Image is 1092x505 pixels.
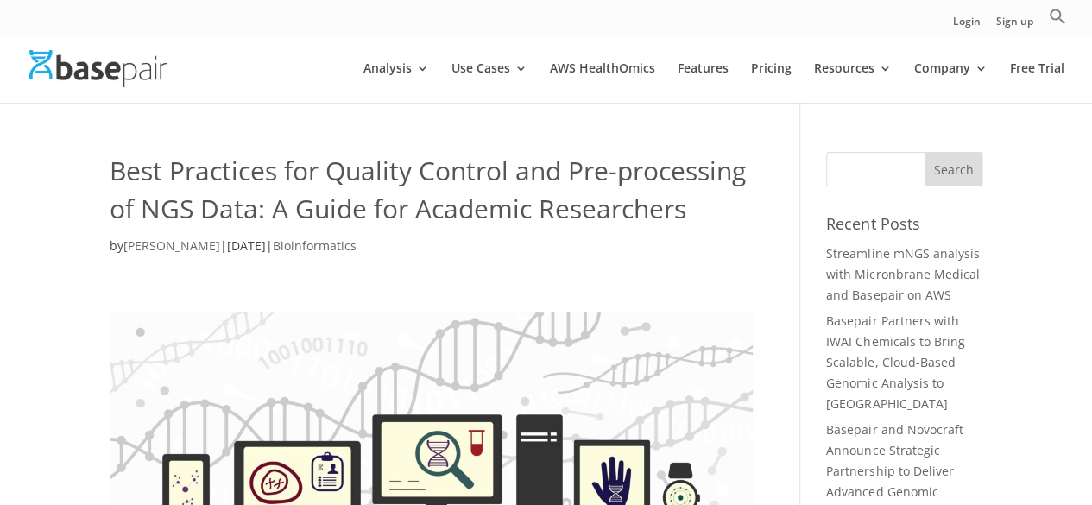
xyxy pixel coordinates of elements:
a: Use Cases [451,62,527,103]
a: Company [914,62,988,103]
h4: Recent Posts [826,212,982,243]
svg: Search [1049,8,1066,25]
a: Resources [814,62,892,103]
a: Streamline mNGS analysis with Micronbrane Medical and Basepair on AWS [826,245,979,303]
p: by | | [110,236,753,269]
a: Analysis [363,62,429,103]
a: Free Trial [1010,62,1064,103]
a: Bioinformatics [273,237,357,254]
input: Search [925,152,983,186]
iframe: Drift Widget Chat Controller [761,381,1071,484]
a: Basepair Partners with IWAI Chemicals to Bring Scalable, Cloud-Based Genomic Analysis to [GEOGRAP... [826,312,964,411]
a: Search Icon Link [1049,8,1066,35]
a: Sign up [996,16,1033,35]
a: Features [678,62,729,103]
a: [PERSON_NAME] [123,237,220,254]
h1: Best Practices for Quality Control and Pre-processing of NGS Data: A Guide for Academic Researchers [110,152,753,236]
span: [DATE] [227,237,266,254]
a: Pricing [751,62,792,103]
img: Basepair [29,50,167,87]
a: AWS HealthOmics [550,62,655,103]
a: Login [953,16,981,35]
